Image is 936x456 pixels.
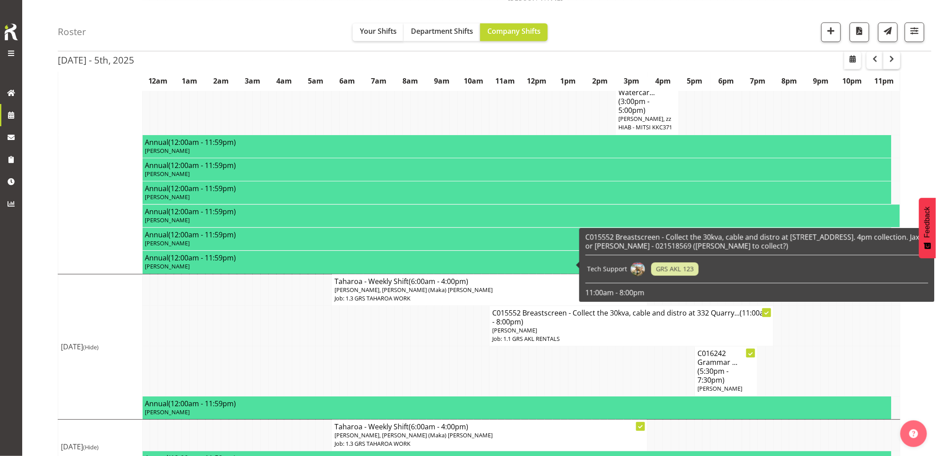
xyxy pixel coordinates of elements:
span: (12:00am - 11:59pm) [169,138,236,148]
h4: Annual [145,254,889,263]
th: 1pm [553,71,584,92]
th: 4am [268,71,300,92]
button: Select a specific date within the roster. [844,51,861,69]
span: Your Shifts [360,26,397,36]
th: 11pm [868,71,900,92]
th: 11am [490,71,521,92]
span: [PERSON_NAME], zz HIAB - MITSI KKC371 [619,115,673,132]
th: 10pm [836,71,868,92]
h4: Roster [58,27,86,37]
th: 8pm [773,71,805,92]
button: Download a PDF of the roster according to the set date range. [850,22,869,42]
span: (11:00am - 8:00pm) [492,308,770,327]
button: Add a new shift [821,22,841,42]
span: GRS AKL 123 [656,264,694,274]
h2: [DATE] - 5th, 2025 [58,54,134,66]
th: 8am [395,71,426,92]
span: (12:00am - 11:59pm) [169,207,236,217]
span: (12:00am - 11:59pm) [169,399,236,409]
h4: Taharoa - Weekly Shift [335,423,645,432]
th: 6pm [710,71,742,92]
span: [PERSON_NAME], [PERSON_NAME] (Maka) [PERSON_NAME] [335,432,493,440]
span: [PERSON_NAME] [145,193,190,201]
h4: C016277 Watercar... [619,80,676,115]
button: Send a list of all shifts for the selected filtered period to all rostered employees. [878,22,898,42]
th: 7am [363,71,395,92]
th: 12pm [521,71,553,92]
h4: Annual [145,161,889,170]
span: [PERSON_NAME], [PERSON_NAME] (Maka) [PERSON_NAME] [335,286,493,294]
img: Rosterit icon logo [2,22,20,42]
span: Feedback [924,207,932,238]
th: 10am [458,71,490,92]
p: Job: 1.3 GRS TAHAROA WORK [335,440,645,448]
span: [PERSON_NAME] [145,170,190,178]
h6: C015552 Breastscreen - Collect the 30kva, cable and distro at [STREET_ADDRESS]. 4pm collection. J... [585,233,928,251]
h4: C015552 Breastscreen - Collect the 30kva, cable and distro at 332 Quarry... [492,309,771,327]
span: (6:00am - 4:00pm) [409,422,468,432]
th: 2am [205,71,237,92]
span: [PERSON_NAME] [145,216,190,224]
h4: Annual [145,400,889,408]
th: 6am [331,71,363,92]
span: (12:00am - 11:59pm) [169,253,236,263]
img: help-xxl-2.png [909,429,918,438]
span: [PERSON_NAME] [492,327,537,335]
th: 7pm [742,71,773,92]
span: (Hide) [83,344,99,352]
img: craig-barrettf4b9c989f7234b79c1503e55d1926138.png [631,262,645,276]
th: 3am [237,71,268,92]
td: Tech Support [585,260,629,279]
th: 1am [174,71,205,92]
h4: Annual [145,138,889,147]
button: Department Shifts [404,23,480,41]
h4: Annual [145,184,889,193]
th: 9am [426,71,458,92]
span: Company Shifts [487,26,541,36]
span: [PERSON_NAME] [145,240,190,248]
span: (Hide) [83,444,99,452]
p: Job: 1.3 GRS TAHAROA WORK [335,295,645,303]
span: (6:00am - 4:00pm) [409,277,468,287]
th: 3pm [616,71,647,92]
p: 11:00am - 8:00pm [585,288,928,298]
span: [PERSON_NAME] [145,408,190,416]
button: Company Shifts [480,23,548,41]
span: (5:30pm - 7:30pm) [697,367,729,385]
h4: Annual [145,231,889,240]
span: Department Shifts [411,26,473,36]
span: [PERSON_NAME] [145,263,190,271]
span: (3:00pm - 5:00pm) [619,97,650,116]
th: 12am [142,71,174,92]
th: 5am [300,71,331,92]
th: 4pm [647,71,679,92]
h4: Annual [145,208,897,216]
p: Job: 1.1 GRS AKL RENTALS [492,335,771,344]
span: [PERSON_NAME] [697,385,742,393]
th: 5pm [679,71,710,92]
th: 2pm [584,71,616,92]
span: [PERSON_NAME] [145,147,190,155]
h4: Taharoa - Weekly Shift [335,277,645,286]
th: 9pm [805,71,836,92]
button: Your Shifts [353,23,404,41]
span: (12:00am - 11:59pm) [169,184,236,194]
span: (12:00am - 11:59pm) [169,161,236,171]
span: (12:00am - 11:59pm) [169,230,236,240]
button: Filter Shifts [905,22,924,42]
td: [DATE] [58,274,143,420]
button: Feedback - Show survey [919,198,936,258]
h4: C016242 Grammar ... [697,349,755,385]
